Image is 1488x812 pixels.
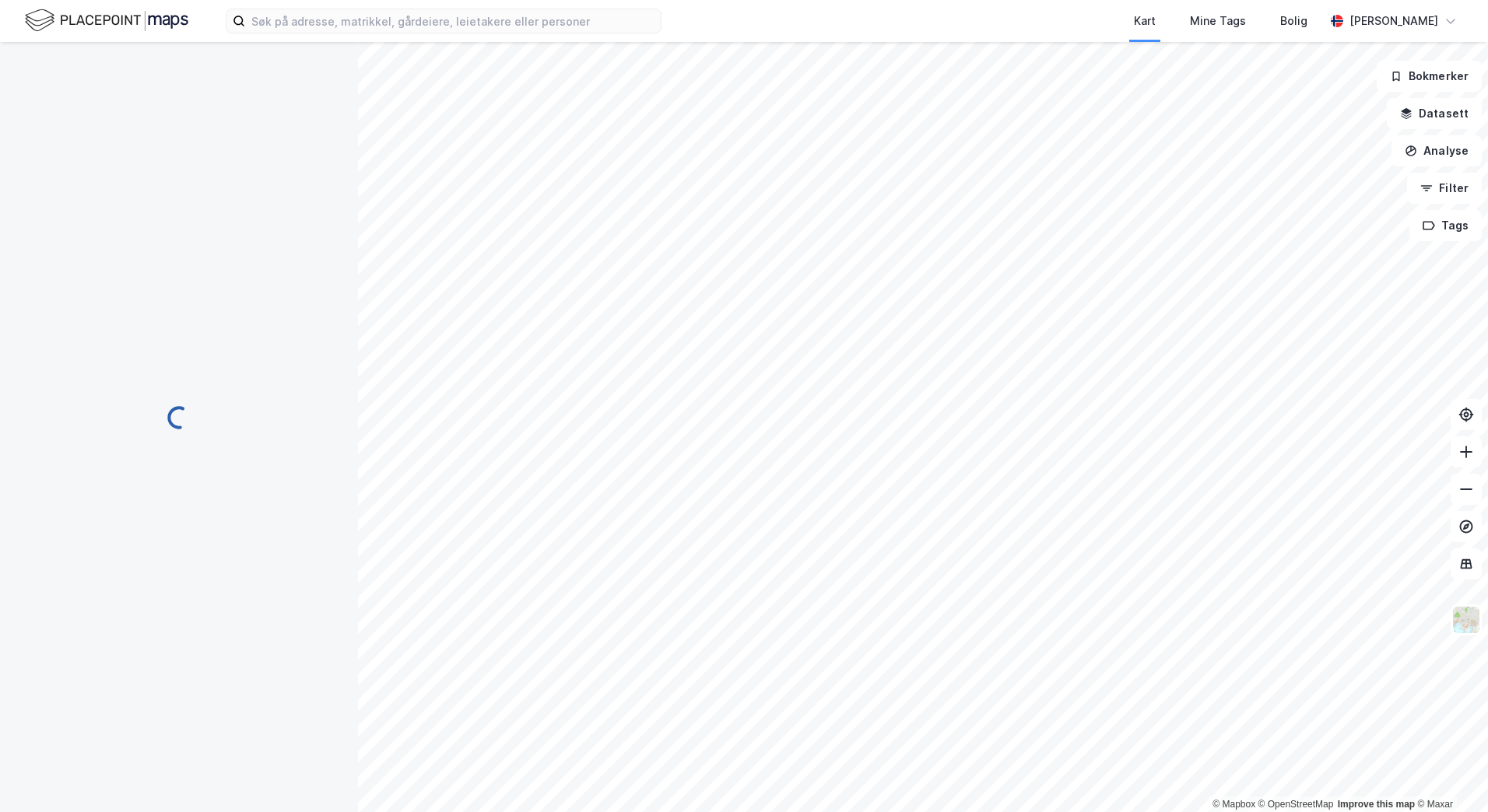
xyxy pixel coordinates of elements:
button: Filter [1407,173,1482,204]
button: Bokmerker [1377,61,1482,92]
div: Bolig [1280,12,1307,30]
a: Mapbox [1213,799,1255,810]
div: [PERSON_NAME] [1349,12,1438,30]
img: spinner.a6d8c91a73a9ac5275cf975e30b51cfb.svg [167,405,191,430]
div: Mine Tags [1190,12,1246,30]
img: Z [1451,605,1481,635]
div: Kontrollprogram for chat [1410,737,1488,812]
button: Tags [1409,210,1482,241]
button: Datasett [1387,98,1482,129]
iframe: Chat Widget [1410,737,1488,812]
input: Søk på adresse, matrikkel, gårdeiere, leietakere eller personer [245,9,661,33]
div: Kart [1134,12,1156,30]
a: Improve this map [1338,799,1415,810]
img: logo.f888ab2527a4732fd821a326f86c7f29.svg [25,7,188,34]
a: OpenStreetMap [1258,799,1334,810]
button: Analyse [1391,135,1482,166]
